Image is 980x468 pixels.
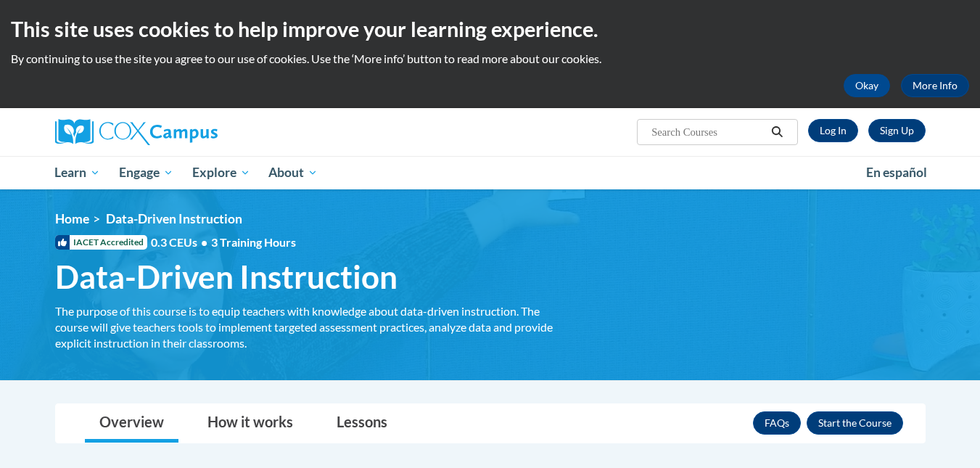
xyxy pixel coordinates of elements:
a: Learn [46,156,110,189]
a: Explore [183,156,260,189]
a: En español [857,157,936,188]
div: Main menu [33,156,947,189]
a: How it works [193,404,308,443]
p: By continuing to use the site you agree to our use of cookies. Use the ‘More info’ button to read... [11,51,969,67]
span: Data-Driven Instruction [55,258,398,296]
span: IACET Accredited [55,235,147,250]
a: Register [868,119,926,142]
a: More Info [901,74,969,97]
span: About [268,164,318,181]
a: Engage [110,156,183,189]
a: Lessons [322,404,402,443]
a: About [259,156,327,189]
a: FAQs [753,411,801,435]
span: Data-Driven Instruction [106,211,242,226]
button: Okay [844,74,890,97]
input: Search Courses [650,123,766,141]
a: Home [55,211,89,226]
span: Engage [119,164,173,181]
button: Search [766,123,788,141]
a: Overview [85,404,178,443]
button: Enroll [807,411,903,435]
a: Cox Campus [55,119,331,145]
a: Log In [808,119,858,142]
span: En español [866,165,927,180]
div: The purpose of this course is to equip teachers with knowledge about data-driven instruction. The... [55,303,556,351]
span: Explore [192,164,250,181]
span: 0.3 CEUs [151,234,296,250]
span: 3 Training Hours [211,235,296,249]
h2: This site uses cookies to help improve your learning experience. [11,15,969,44]
img: Cox Campus [55,119,218,145]
span: • [201,235,207,249]
span: Learn [54,164,100,181]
